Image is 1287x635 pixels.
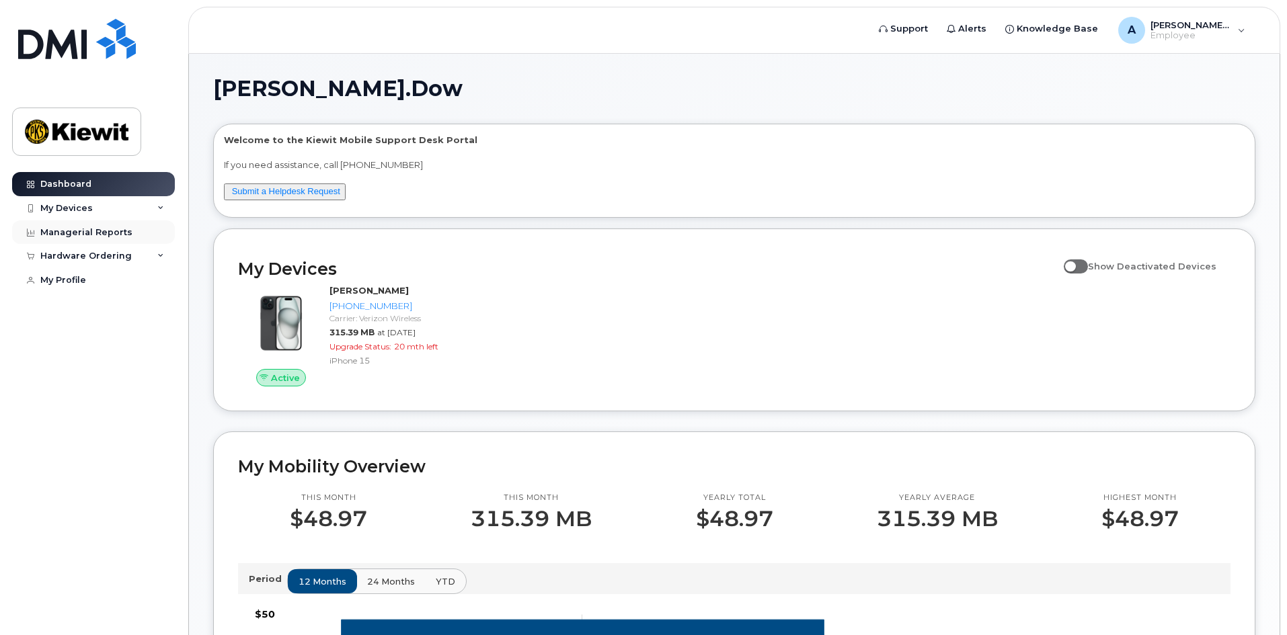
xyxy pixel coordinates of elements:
[329,341,391,351] span: Upgrade Status:
[290,493,367,503] p: This month
[877,507,998,531] p: 315.39 MB
[329,312,469,324] div: Carrier: Verizon Wireless
[224,134,1245,146] p: Welcome to the Kiewit Mobile Support Desk Portal
[249,291,313,355] img: iPhone_15_Black.png
[696,493,773,503] p: Yearly total
[238,456,1231,476] h2: My Mobility Overview
[1101,493,1179,503] p: Highest month
[224,159,1245,171] p: If you need assistance, call [PHONE_NUMBER]
[1088,261,1216,271] span: Show Deactivated Devices
[377,327,416,337] span: at [DATE]
[367,575,415,588] span: 24 months
[213,79,463,99] span: [PERSON_NAME].Dow
[329,285,409,296] strong: [PERSON_NAME]
[436,575,455,588] span: YTD
[290,507,367,531] p: $48.97
[877,493,998,503] p: Yearly average
[471,507,592,531] p: 315.39 MB
[329,327,375,337] span: 315.39 MB
[255,608,275,620] tspan: $50
[271,372,300,384] span: Active
[1064,253,1075,264] input: Show Deactivated Devices
[224,183,346,200] button: Submit a Helpdesk Request
[249,573,287,585] p: Period
[471,493,592,503] p: This month
[232,186,340,196] a: Submit a Helpdesk Request
[329,355,469,366] div: iPhone 15
[696,507,773,531] p: $48.97
[1228,577,1277,625] iframe: Messenger Launcher
[238,284,474,386] a: Active[PERSON_NAME][PHONE_NUMBER]Carrier: Verizon Wireless315.39 MBat [DATE]Upgrade Status:20 mth...
[329,300,469,312] div: [PHONE_NUMBER]
[238,259,1057,279] h2: My Devices
[394,341,438,351] span: 20 mth left
[1101,507,1179,531] p: $48.97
